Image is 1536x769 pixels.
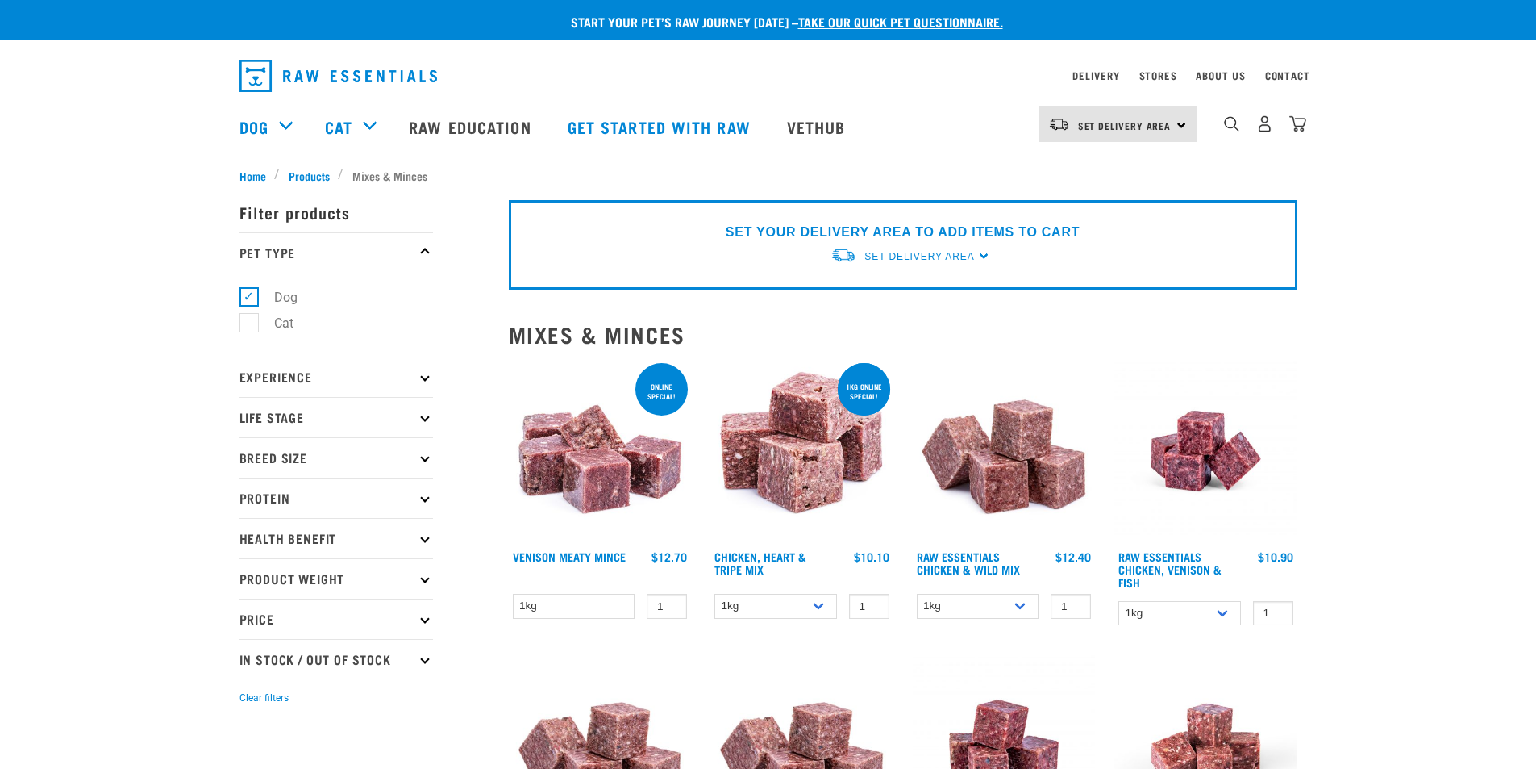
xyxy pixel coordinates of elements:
[552,94,771,159] a: Get started with Raw
[393,94,551,159] a: Raw Education
[239,558,433,599] p: Product Weight
[239,397,433,437] p: Life Stage
[239,192,433,232] p: Filter products
[830,247,856,264] img: van-moving.png
[1196,73,1245,78] a: About Us
[325,115,352,139] a: Cat
[913,360,1096,543] img: Pile Of Cubed Chicken Wild Meat Mix
[248,287,304,307] label: Dog
[1224,116,1239,132] img: home-icon-1@2x.png
[1265,73,1310,78] a: Contact
[1118,554,1222,585] a: Raw Essentials Chicken, Venison & Fish
[1114,360,1297,543] img: Chicken Venison mix 1655
[280,167,338,184] a: Products
[239,167,266,184] span: Home
[1048,117,1070,132] img: van-moving.png
[509,322,1297,347] h2: Mixes & Minces
[1055,550,1091,563] div: $12.40
[635,374,688,408] div: ONLINE SPECIAL!
[239,639,433,679] p: In Stock / Out Of Stock
[239,167,275,184] a: Home
[771,94,866,159] a: Vethub
[1139,73,1177,78] a: Stores
[647,594,687,619] input: 1
[239,357,433,397] p: Experience
[239,167,1297,184] nav: breadcrumbs
[509,360,692,543] img: 1117 Venison Meat Mince 01
[1289,115,1306,132] img: home-icon@2x.png
[227,53,1310,98] nav: dropdown navigation
[838,374,890,408] div: 1kg online special!
[1072,73,1119,78] a: Delivery
[1256,115,1273,132] img: user.png
[1258,550,1293,563] div: $10.90
[239,518,433,558] p: Health Benefit
[651,550,687,563] div: $12.70
[239,232,433,273] p: Pet Type
[854,550,889,563] div: $10.10
[917,554,1020,572] a: Raw Essentials Chicken & Wild Mix
[1253,601,1293,626] input: 1
[239,60,437,92] img: Raw Essentials Logo
[289,167,330,184] span: Products
[798,18,1003,25] a: take our quick pet questionnaire.
[248,313,300,333] label: Cat
[239,691,289,705] button: Clear filters
[513,554,626,559] a: Venison Meaty Mince
[239,478,433,518] p: Protein
[1051,594,1091,619] input: 1
[710,360,893,543] img: 1062 Chicken Heart Tripe Mix 01
[239,437,433,478] p: Breed Size
[849,594,889,619] input: 1
[239,115,268,139] a: Dog
[714,554,806,572] a: Chicken, Heart & Tripe Mix
[726,223,1080,242] p: SET YOUR DELIVERY AREA TO ADD ITEMS TO CART
[864,251,974,262] span: Set Delivery Area
[1078,123,1172,128] span: Set Delivery Area
[239,599,433,639] p: Price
